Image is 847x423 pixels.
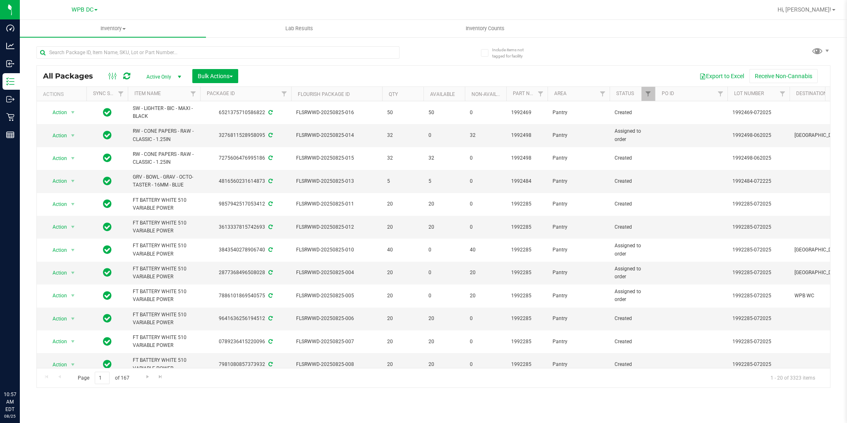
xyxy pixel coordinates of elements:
span: Action [45,313,67,325]
span: Hi, [PERSON_NAME]! [778,6,831,13]
span: 20 [428,361,460,368]
span: 1992285-072025 [732,246,785,254]
span: Sync from Compliance System [267,155,273,161]
span: 32 [387,154,419,162]
span: 20 [387,315,419,323]
span: select [68,221,78,233]
a: Part Number [513,91,546,96]
span: 20 [428,223,460,231]
span: 1992469-072025 [732,109,785,117]
div: 7981080857373932 [199,361,292,368]
span: Sync from Compliance System [267,315,273,321]
span: [GEOGRAPHIC_DATA] [794,246,847,254]
span: FT BATTERY WHITE 510 VARIABLE POWER [133,288,195,304]
span: In Sync [103,129,112,141]
span: select [68,107,78,118]
span: 1992285-072025 [732,315,785,323]
span: 50 [387,109,419,117]
span: Pantry [553,109,605,117]
a: Filter [776,87,790,101]
input: Search Package ID, Item Name, SKU, Lot or Part Number... [36,46,400,59]
inline-svg: Analytics [6,42,14,50]
span: Created [615,177,650,185]
span: In Sync [103,267,112,278]
span: [GEOGRAPHIC_DATA] [794,131,847,139]
span: Action [45,267,67,279]
span: 1992498 [511,131,543,139]
a: PO ID [662,91,674,96]
span: In Sync [103,152,112,164]
span: Pantry [553,269,605,277]
a: Filter [278,87,291,101]
span: 0 [470,223,501,231]
a: Filter [114,87,128,101]
div: 3613337815742693 [199,223,292,231]
a: Destination [796,91,827,96]
span: FLSRWWD-20250825-005 [296,292,377,300]
span: FLSRWWD-20250825-016 [296,109,377,117]
span: Bulk Actions [198,73,233,79]
inline-svg: Dashboard [6,24,14,32]
span: select [68,313,78,325]
span: 1992285 [511,292,543,300]
span: Created [615,338,650,346]
span: 1992285 [511,361,543,368]
span: select [68,336,78,347]
span: 1992484-072225 [732,177,785,185]
span: Action [45,130,67,141]
span: Sync from Compliance System [267,247,273,253]
span: 1992285-072025 [732,361,785,368]
span: 20 [387,292,419,300]
span: 0 [470,361,501,368]
span: 5 [387,177,419,185]
span: 1992498-062025 [732,131,785,139]
span: Pantry [553,292,605,300]
span: Pantry [553,315,605,323]
span: FLSRWWD-20250825-007 [296,338,377,346]
a: Package ID [207,91,235,96]
inline-svg: Retail [6,113,14,121]
span: In Sync [103,290,112,301]
a: Filter [187,87,200,101]
a: Go to the last page [155,372,167,383]
span: 1992285-072025 [732,200,785,208]
span: FLSRWWD-20250825-006 [296,315,377,323]
span: In Sync [103,313,112,324]
a: Status [616,91,634,96]
a: Inventory Counts [392,20,578,37]
span: Action [45,244,67,256]
span: select [68,153,78,164]
span: In Sync [103,358,112,370]
span: RW - CONE PAPERS - RAW - CLASSIC - 1.25IN [133,151,195,166]
span: 50 [428,109,460,117]
button: Bulk Actions [192,69,238,83]
inline-svg: Reports [6,131,14,139]
div: 3843540278906740 [199,246,292,254]
span: Pantry [553,246,605,254]
span: In Sync [103,221,112,233]
span: 0 [470,109,501,117]
span: 1992285-072025 [732,338,785,346]
span: 0 [428,131,460,139]
inline-svg: Inbound [6,60,14,68]
p: 08/25 [4,413,16,419]
span: 20 [470,292,501,300]
span: FT BATTERY WHITE 510 VARIABLE POWER [133,334,195,349]
span: Created [615,361,650,368]
div: 9857942517053412 [199,200,292,208]
div: 3276811528958095 [199,131,292,139]
button: Export to Excel [694,69,749,83]
a: Go to the next page [141,372,153,383]
span: 0 [470,338,501,346]
span: 0 [470,200,501,208]
span: FLSRWWD-20250825-010 [296,246,377,254]
span: Sync from Compliance System [267,339,273,344]
span: Sync from Compliance System [267,110,273,115]
span: Action [45,175,67,187]
span: Action [45,336,67,347]
div: 7275606476995186 [199,154,292,162]
span: FT BATTERY WHITE 510 VARIABLE POWER [133,311,195,327]
span: select [68,290,78,301]
span: 1992498 [511,154,543,162]
span: Assigned to order [615,288,650,304]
